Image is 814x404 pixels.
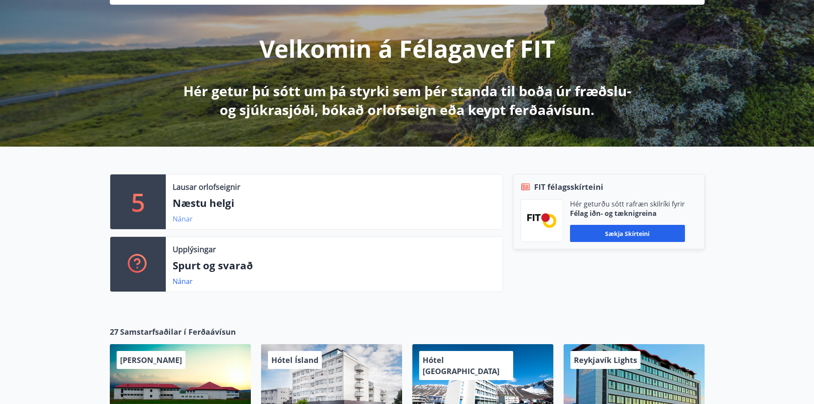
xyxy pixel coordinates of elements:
span: Hótel [GEOGRAPHIC_DATA] [423,355,500,376]
span: FIT félagsskírteini [534,181,603,192]
a: Nánar [173,214,193,224]
p: Spurt og svarað [173,258,496,273]
span: 27 [110,326,118,337]
a: Nánar [173,277,193,286]
p: Næstu helgi [173,196,496,210]
img: FPQVkF9lTnNbbaRSFyT17YYeljoOGk5m51IhT0bO.png [527,213,556,227]
p: Upplýsingar [173,244,216,255]
p: Hér geturðu sótt rafræn skilríki fyrir [570,199,685,209]
p: Lausar orlofseignir [173,181,240,192]
p: Félag iðn- og tæknigreina [570,209,685,218]
button: Sækja skírteini [570,225,685,242]
span: Hótel Ísland [271,355,318,365]
span: Reykjavík Lights [574,355,637,365]
span: Samstarfsaðilar í Ferðaávísun [120,326,236,337]
span: [PERSON_NAME] [120,355,182,365]
p: 5 [131,186,145,218]
p: Velkomin á Félagavef FIT [259,32,555,65]
p: Hér getur þú sótt um þá styrki sem þér standa til boða úr fræðslu- og sjúkrasjóði, bókað orlofsei... [182,82,633,119]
